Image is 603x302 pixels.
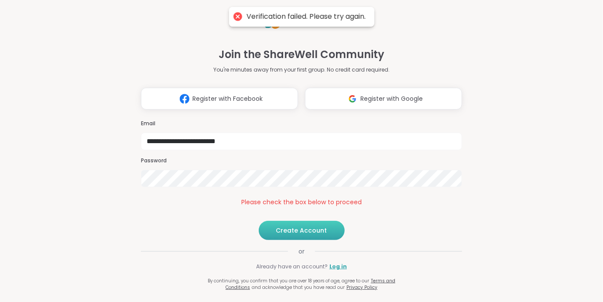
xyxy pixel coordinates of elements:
h3: Email [141,120,462,127]
span: Register with Facebook [193,94,263,103]
div: Please check the box below to proceed [141,198,462,207]
a: Terms and Conditions [226,278,395,291]
button: Register with Google [305,88,462,110]
a: Log in [329,263,347,271]
button: Create Account [259,221,345,240]
img: ShareWell Logomark [344,91,361,107]
span: and acknowledge that you have read our [252,284,345,291]
a: Privacy Policy [346,284,377,291]
h3: Password [141,157,462,165]
button: Register with Facebook [141,88,298,110]
h1: Join the ShareWell Community [219,47,384,62]
p: You're minutes away from your first group. No credit card required. [213,66,390,74]
span: Register with Google [361,94,423,103]
span: or [288,247,315,256]
div: Verification failed. Please try again. [247,12,366,21]
span: Create Account [276,226,327,235]
span: By continuing, you confirm that you are over 18 years of age, agree to our [208,278,369,284]
span: Already have an account? [256,263,328,271]
img: ShareWell Logomark [176,91,193,107]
